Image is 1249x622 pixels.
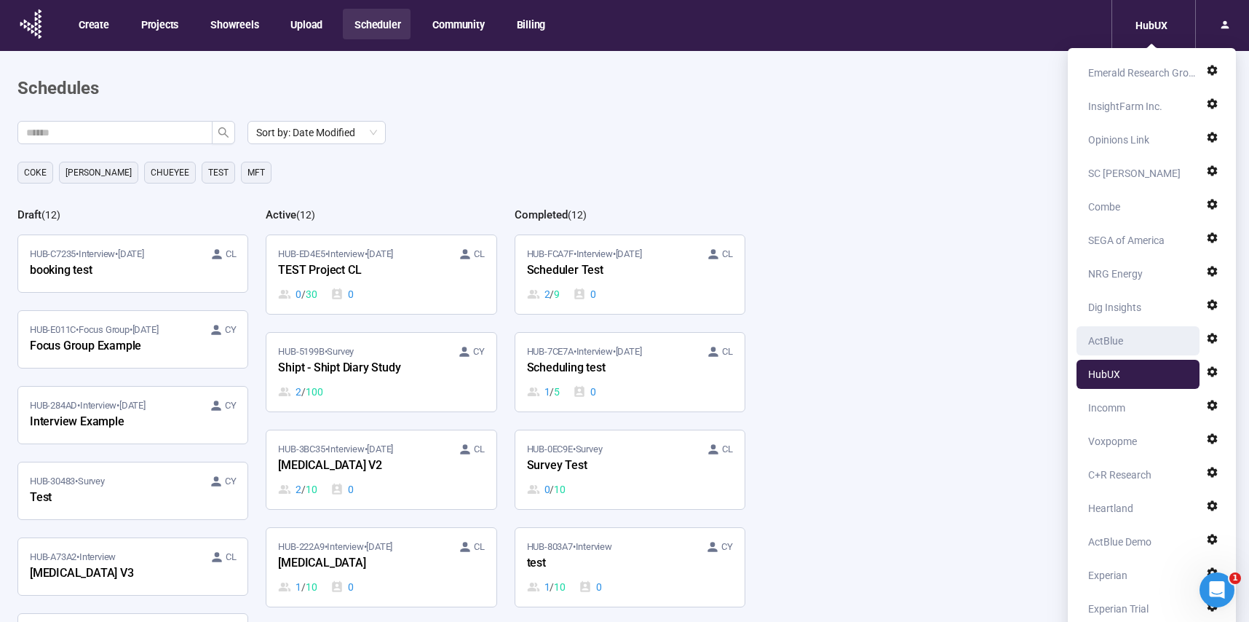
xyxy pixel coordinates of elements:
[1088,192,1120,221] div: Combe
[554,579,566,595] span: 10
[301,481,306,497] span: /
[278,286,317,302] div: 0
[266,528,496,607] a: HUB-222A9•Interview•[DATE] CL[MEDICAL_DATA]1 / 100
[17,208,41,221] h2: Draft
[18,387,247,444] a: HUB-284AD•Interview•[DATE] CYInterview Example
[67,9,119,39] button: Create
[527,579,566,595] div: 1
[17,75,99,103] h1: Schedules
[550,384,554,400] span: /
[515,235,745,314] a: HUB-FCA7F•Interview•[DATE] CLScheduler Test2 / 90
[30,489,190,508] div: Test
[301,286,306,302] span: /
[306,286,317,302] span: 30
[278,540,392,554] span: HUB-222A9 • Interview •
[527,384,560,400] div: 1
[306,579,317,595] span: 10
[330,286,354,302] div: 0
[30,261,190,280] div: booking test
[247,165,265,180] span: MFT
[278,359,438,378] div: Shipt - Shipt Diary Study
[199,9,269,39] button: Showreels
[208,165,229,180] span: TEst
[256,122,377,143] span: Sort by: Date Modified
[119,400,146,411] time: [DATE]
[421,9,494,39] button: Community
[722,442,733,457] span: CL
[278,345,354,359] span: HUB-5199B • Survey
[266,333,496,412] a: HUB-5199B•Survey CYShipt - Shipt Diary Study2 / 100
[1229,572,1241,584] span: 1
[306,481,317,497] span: 10
[515,430,745,509] a: HUB-0EC9E•Survey CLSurvey Test0 / 10
[1088,460,1151,489] div: C+R Research
[1127,12,1176,39] div: HubUX
[474,247,485,261] span: CL
[527,540,612,554] span: HUB-803A7 • Interview
[1088,527,1151,556] div: ActBlue Demo
[550,579,554,595] span: /
[266,208,296,221] h2: Active
[527,457,687,476] div: Survey Test
[579,579,602,595] div: 0
[278,579,317,595] div: 1
[218,127,229,138] span: search
[1088,58,1196,87] div: Emerald Research Group
[573,384,596,400] div: 0
[473,345,485,359] span: CY
[568,209,587,221] span: ( 12 )
[474,540,485,554] span: CL
[18,235,247,292] a: HUB-C7235•Interview•[DATE] CLbooking test
[554,286,560,302] span: 9
[30,564,190,583] div: [MEDICAL_DATA] V3
[30,337,190,356] div: Focus Group Example
[573,286,596,302] div: 0
[24,165,47,180] span: Coke
[474,442,485,457] span: CL
[226,247,237,261] span: CL
[515,333,745,412] a: HUB-7CE7A•Interview•[DATE] CLScheduling test1 / 50
[527,261,687,280] div: Scheduler Test
[330,481,354,497] div: 0
[30,398,146,413] span: HUB-284AD • Interview •
[266,430,496,509] a: HUB-3BC35•Interview•[DATE] CL[MEDICAL_DATA] V22 / 100
[527,442,603,457] span: HUB-0EC9E • Survey
[505,9,556,39] button: Billing
[554,481,566,497] span: 10
[30,247,144,261] span: HUB-C7235 • Interview •
[301,579,306,595] span: /
[279,9,333,39] button: Upload
[550,481,554,497] span: /
[30,413,190,432] div: Interview Example
[278,384,322,400] div: 2
[367,248,393,259] time: [DATE]
[343,9,411,39] button: Scheduler
[721,540,733,554] span: CY
[330,579,354,595] div: 0
[18,311,247,368] a: HUB-E011C•Focus Group•[DATE] CYFocus Group Example
[41,209,60,221] span: ( 12 )
[1088,125,1149,154] div: Opinions Link
[1088,393,1125,422] div: Incomm
[225,474,237,489] span: CY
[278,261,438,280] div: TEST Project CL
[226,550,237,564] span: CL
[225,323,237,337] span: CY
[722,345,733,359] span: CL
[18,538,247,595] a: HUB-A73A2•Interview CL[MEDICAL_DATA] V3
[278,442,393,457] span: HUB-3BC35 • Interview •
[30,323,158,337] span: HUB-E011C • Focus Group •
[367,444,393,454] time: [DATE]
[1088,226,1165,255] div: SEGA of America
[527,554,687,573] div: test
[151,165,189,180] span: Chueyee
[30,474,105,489] span: HUB-30483 • Survey
[1088,561,1127,590] div: Experian
[118,248,144,259] time: [DATE]
[554,384,560,400] span: 5
[278,554,438,573] div: [MEDICAL_DATA]
[515,528,745,607] a: HUB-803A7•Interview CYtest1 / 100
[66,165,132,180] span: [PERSON_NAME]
[550,286,554,302] span: /
[278,247,393,261] span: HUB-ED4E5 • Interview •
